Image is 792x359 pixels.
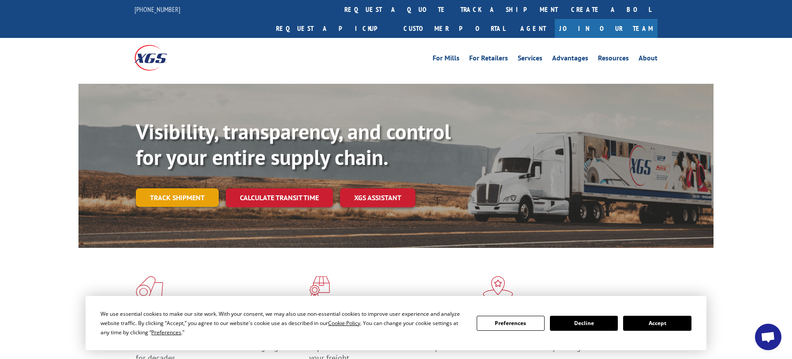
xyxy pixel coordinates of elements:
div: We use essential cookies to make our site work. With your consent, we may also use non-essential ... [101,309,466,337]
img: xgs-icon-flagship-distribution-model-red [483,276,513,299]
button: Decline [550,316,618,331]
a: Request a pickup [269,19,397,38]
a: Services [518,55,542,64]
button: Accept [623,316,691,331]
a: About [639,55,658,64]
div: Cookie Consent Prompt [86,296,706,350]
a: [PHONE_NUMBER] [134,5,180,14]
img: xgs-icon-focused-on-flooring-red [309,276,330,299]
a: Customer Portal [397,19,512,38]
div: Open chat [755,324,781,350]
span: Cookie Policy [328,319,360,327]
a: Advantages [552,55,588,64]
a: For Retailers [469,55,508,64]
img: xgs-icon-total-supply-chain-intelligence-red [136,276,163,299]
a: Resources [598,55,629,64]
span: Preferences [151,329,181,336]
a: Track shipment [136,188,219,207]
a: Calculate transit time [226,188,333,207]
a: Join Our Team [555,19,658,38]
a: For Mills [433,55,460,64]
button: Preferences [477,316,545,331]
b: Visibility, transparency, and control for your entire supply chain. [136,118,451,171]
a: Agent [512,19,555,38]
a: XGS ASSISTANT [340,188,415,207]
